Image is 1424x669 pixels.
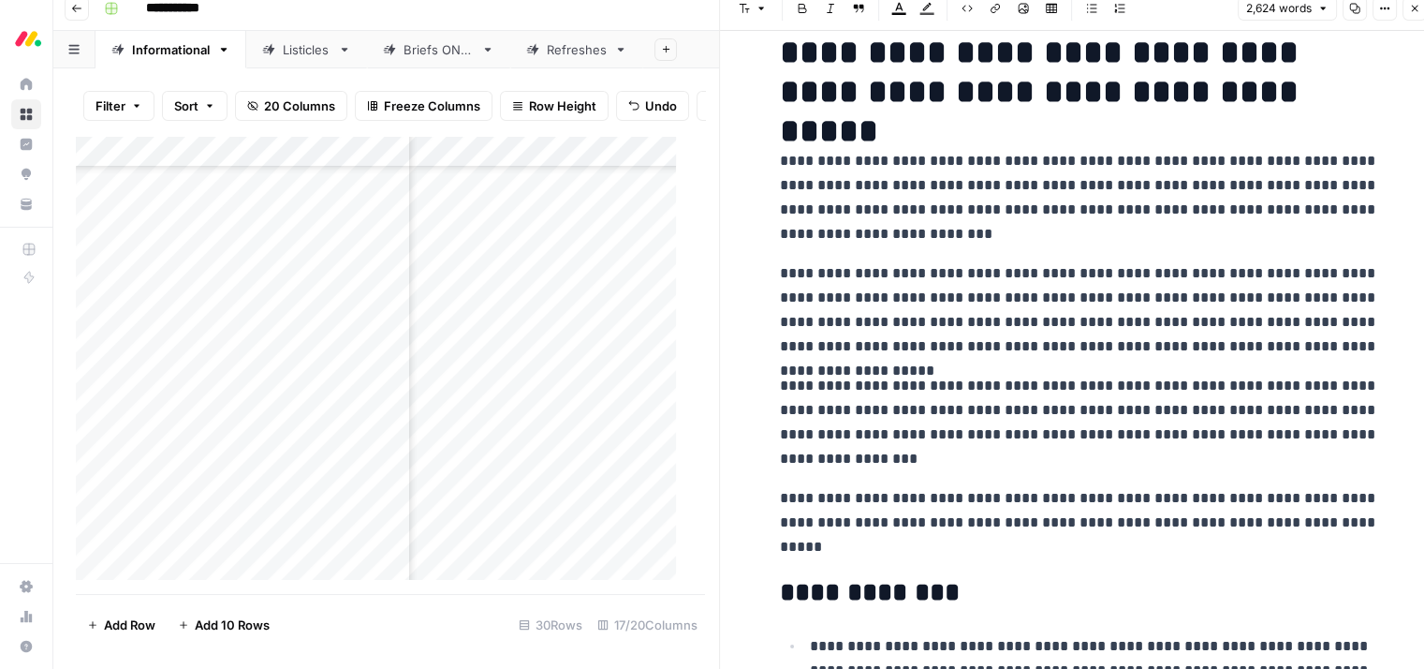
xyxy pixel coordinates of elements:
a: Settings [11,572,41,602]
button: Sort [162,91,228,121]
button: Add 10 Rows [167,610,281,640]
div: Informational [132,40,210,59]
div: Refreshes [547,40,607,59]
button: 20 Columns [235,91,347,121]
div: Listicles [283,40,330,59]
span: Undo [645,97,677,115]
a: Listicles [246,31,367,68]
a: Informational [95,31,246,68]
span: Freeze Columns [384,97,480,115]
span: Filter [95,97,125,115]
div: Briefs ONLY [404,40,474,59]
a: Your Data [11,189,41,219]
a: Browse [11,99,41,129]
span: 20 Columns [264,97,335,115]
span: Add Row [104,616,155,634]
a: Briefs ONLY [367,31,510,68]
span: Row Height [529,97,596,115]
button: Filter [83,91,154,121]
button: Undo [616,91,689,121]
button: Help + Support [11,632,41,662]
button: Row Height [500,91,609,121]
a: Usage [11,602,41,632]
a: Refreshes [510,31,643,68]
button: Add Row [76,610,167,640]
div: 17/20 Columns [590,610,705,640]
span: Add 10 Rows [195,616,270,634]
a: Home [11,69,41,99]
a: Insights [11,129,41,159]
button: Workspace: Monday.com [11,15,41,62]
button: Freeze Columns [355,91,492,121]
div: 30 Rows [511,610,590,640]
a: Opportunities [11,159,41,189]
span: Sort [174,97,198,115]
img: Monday.com Logo [11,22,45,55]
